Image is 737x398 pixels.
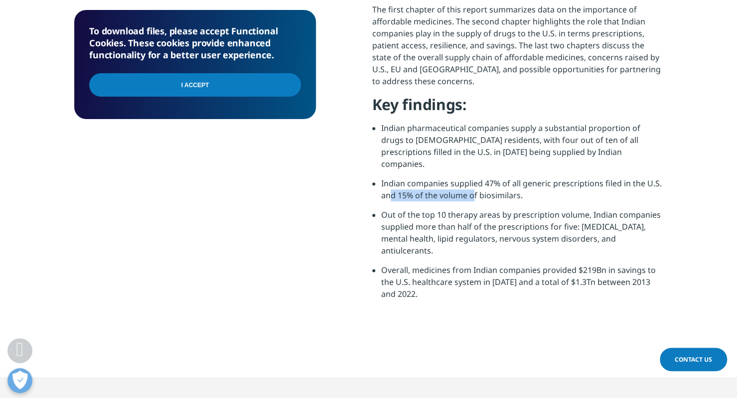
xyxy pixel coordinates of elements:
[675,355,712,364] span: Contact Us
[381,264,663,307] li: Overall, medicines from Indian companies provided $219Bn in savings to the U.S. healthcare system...
[89,73,301,97] input: I Accept
[372,95,663,122] h4: Key findings:
[372,3,663,95] p: The first chapter of this report summarizes data on the importance of affordable medicines. The s...
[381,122,663,177] li: Indian pharmaceutical companies supply a substantial proportion of drugs to [DEMOGRAPHIC_DATA] re...
[381,177,663,209] li: Indian companies supplied 47% of all generic prescriptions filed in the U.S. and 15% of the volum...
[381,209,663,264] li: Out of the top 10 therapy areas by prescription volume, Indian companies supplied more than half ...
[89,25,301,61] h5: To download files, please accept Functional Cookies. These cookies provide enhanced functionality...
[660,348,727,371] a: Contact Us
[7,368,32,393] button: Open Preferences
